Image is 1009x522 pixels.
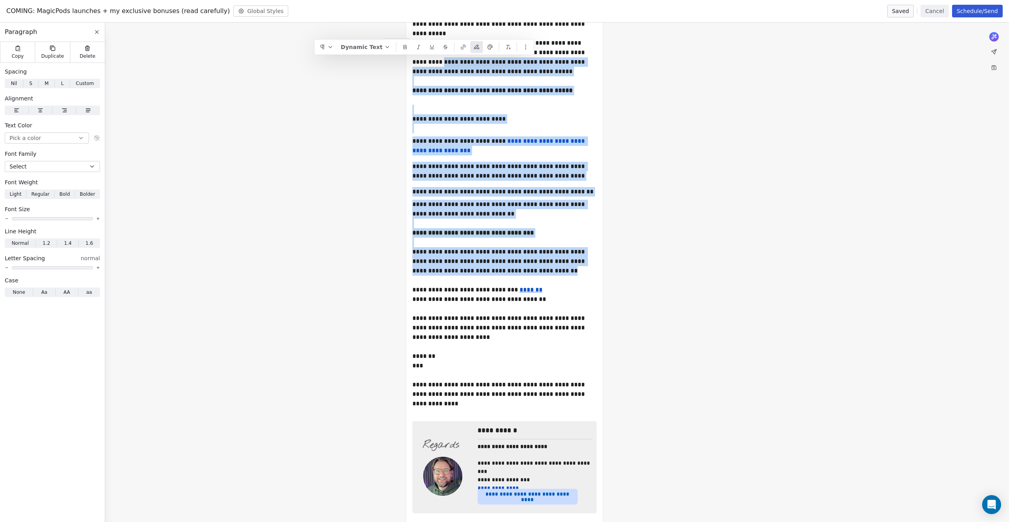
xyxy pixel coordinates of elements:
[5,205,30,213] span: Font Size
[338,41,394,53] button: Dynamic Text
[6,6,230,16] span: COMING: MagicPods launches + my exclusive bonuses (read carefully)
[5,254,45,262] span: Letter Spacing
[920,5,949,17] button: Cancel
[5,150,36,158] span: Font Family
[85,240,93,247] span: 1.6
[5,276,18,284] span: Case
[31,191,49,198] span: Regular
[952,5,1003,17] button: Schedule/Send
[982,495,1001,514] div: Open Intercom Messenger
[5,178,38,186] span: Font Weight
[43,240,50,247] span: 1.2
[5,227,36,235] span: Line Height
[11,53,24,59] span: Copy
[41,53,64,59] span: Duplicate
[233,6,289,17] button: Global Styles
[76,80,94,87] span: Custom
[64,240,72,247] span: 1.4
[5,68,27,76] span: Spacing
[887,5,914,17] button: Saved
[5,132,89,144] button: Pick a color
[80,191,95,198] span: Bolder
[5,95,33,102] span: Alignment
[13,289,25,296] span: None
[29,80,32,87] span: S
[63,289,70,296] span: AA
[5,121,32,129] span: Text Color
[59,191,70,198] span: Bold
[9,191,21,198] span: Light
[81,254,100,262] span: normal
[45,80,49,87] span: M
[61,80,64,87] span: L
[11,240,28,247] span: Normal
[5,27,37,37] span: Paragraph
[11,80,17,87] span: Nil
[80,53,96,59] span: Delete
[86,289,92,296] span: aa
[9,163,26,170] span: Select
[41,289,47,296] span: Aa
